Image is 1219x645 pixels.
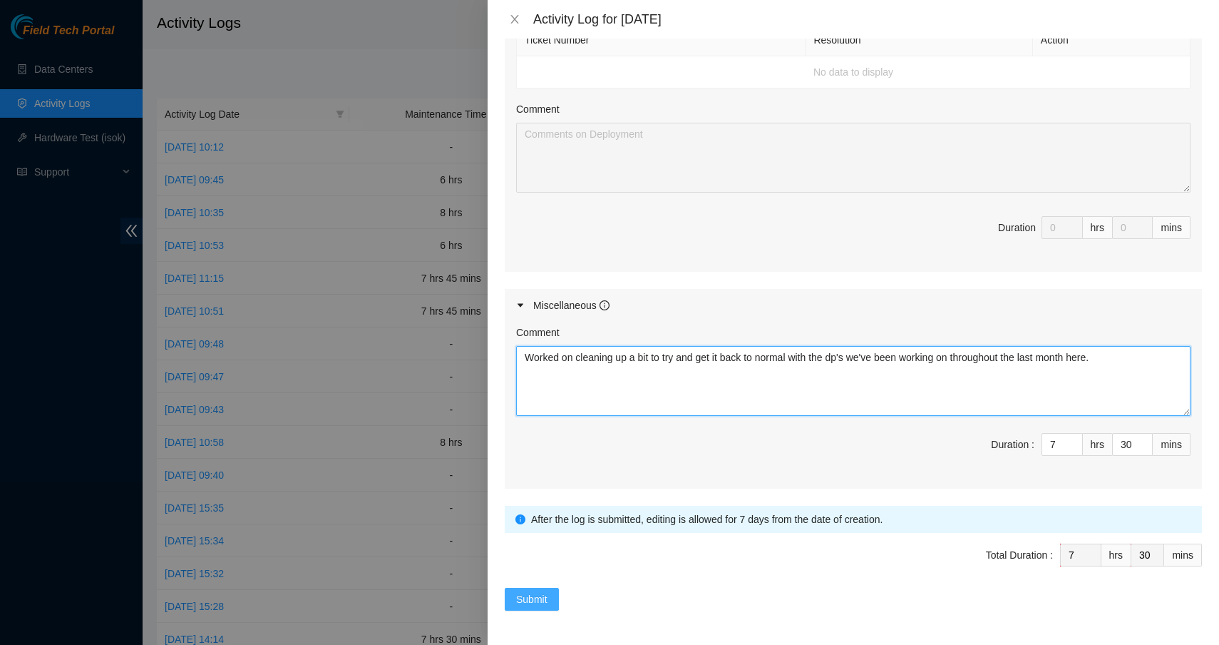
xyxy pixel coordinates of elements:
span: Submit [516,591,547,607]
label: Comment [516,325,560,340]
div: mins [1153,216,1190,239]
button: Close [505,13,525,26]
textarea: Comment [516,346,1190,416]
th: Ticket Number [517,24,806,56]
div: Activity Log for [DATE] [533,11,1202,27]
div: After the log is submitted, editing is allowed for 7 days from the date of creation. [531,512,1191,527]
td: No data to display [517,56,1190,88]
label: Comment [516,101,560,117]
span: info-circle [600,300,609,310]
div: Miscellaneous info-circle [505,289,1202,322]
div: Miscellaneous [533,298,609,313]
span: info-circle [515,514,525,524]
textarea: Comment [516,123,1190,193]
th: Action [1033,24,1190,56]
th: Resolution [806,24,1032,56]
div: Total Duration : [986,547,1053,563]
div: hrs [1083,216,1113,239]
div: Duration : [991,437,1034,452]
div: mins [1153,433,1190,456]
div: hrs [1083,433,1113,456]
div: Duration [998,220,1036,235]
span: caret-right [516,301,525,310]
div: hrs [1101,544,1131,567]
span: close [509,14,520,25]
div: mins [1164,544,1202,567]
button: Submit [505,588,559,611]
